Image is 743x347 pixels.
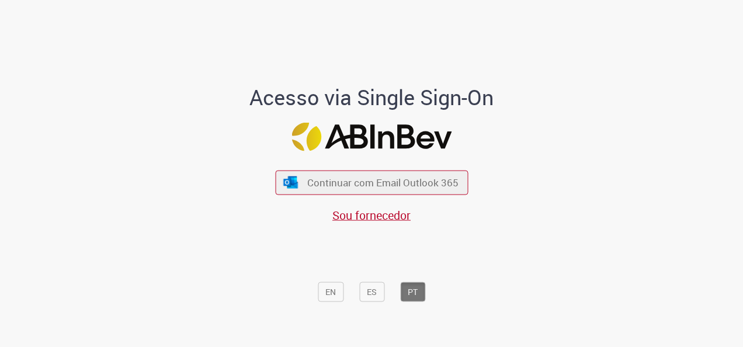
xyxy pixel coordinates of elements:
[359,282,384,301] button: ES
[275,171,468,195] button: ícone Azure/Microsoft 360 Continuar com Email Outlook 365
[283,176,299,188] img: ícone Azure/Microsoft 360
[291,123,452,151] img: Logo ABInBev
[318,282,343,301] button: EN
[307,176,459,189] span: Continuar com Email Outlook 365
[210,85,534,109] h1: Acesso via Single Sign-On
[400,282,425,301] button: PT
[332,207,411,223] a: Sou fornecedor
